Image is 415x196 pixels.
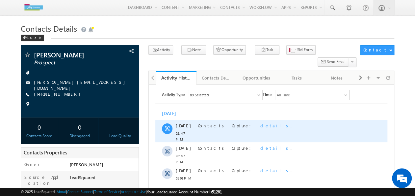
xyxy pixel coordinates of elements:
a: Contacts Details [196,71,237,85]
span: details [112,142,142,148]
div: Tasks [282,74,311,82]
div: Contacts Actions [363,47,391,53]
span: 12:01 PM [27,150,47,156]
div: . [49,142,162,148]
span: Contacts Capture: [49,60,106,66]
span: SM Form [297,47,313,53]
label: Owner [24,161,40,167]
span: details [112,162,142,168]
span: 01:00 PM [27,130,47,136]
span: [DATE] [27,38,42,44]
span: 01:00 PM [27,110,47,116]
a: About [57,189,66,194]
div: Sales Activity,BL - Business Loan,FL - Flexible Loan,FT - Flexi Loan Balance Transfer,HL - Home L... [39,5,114,15]
a: Notes [317,71,357,85]
span: [DATE] [27,162,42,168]
a: Contact Support [67,189,93,194]
span: 02:47 PM [27,68,47,80]
div: . [49,162,162,168]
span: [PERSON_NAME] [34,51,106,58]
span: Contacts Capture: [49,103,106,108]
span: [DATE] [27,142,42,148]
div: Disengaged [63,133,96,139]
button: Activity [148,45,173,55]
div: Activity History [161,75,191,81]
span: Contacts Capture: [49,122,106,128]
div: 89 Selected [41,7,60,13]
span: [DATE] [27,122,42,128]
span: details [112,182,142,187]
div: . [49,103,162,109]
div: Back [21,35,44,41]
span: Your Leadsquared Account Number is [147,189,222,194]
span: [PHONE_NUMBER] [34,91,84,98]
span: © 2025 LeadSquared | | | | | [21,189,222,195]
div: Lead Quality [103,133,137,139]
span: Contacts Capture: [49,182,106,187]
div: 0 [22,121,56,133]
span: Activity Type [13,5,36,15]
span: Contacts Properties [24,149,67,156]
div: . [49,182,162,188]
button: Contacts Actions [360,45,394,55]
div: All Time [128,7,141,13]
a: Acceptable Use [121,189,146,194]
label: Source Application [24,174,64,186]
span: Contacts Capture: [49,83,106,88]
button: Send Email [318,57,349,67]
button: Opportunity [213,45,246,55]
div: . [49,38,162,44]
span: Send Email [327,59,346,65]
span: details [112,60,142,66]
a: Activity History [156,71,196,85]
button: Note [181,45,206,55]
div: 0 [63,121,96,133]
span: Contacts Capture: [49,38,106,44]
span: [DATE] [27,182,42,188]
div: Notes [322,74,351,82]
span: [DATE] [27,83,42,89]
span: 01:01 PM [27,90,47,96]
div: Contacts Details [202,74,231,82]
button: SM Form [286,45,316,55]
img: Custom Logo [21,2,46,13]
div: Contacts Score [22,133,56,139]
div: Opportunities [242,74,271,82]
span: 02:47 PM [27,46,47,57]
div: . [49,83,162,89]
span: 51281 [212,189,222,194]
div: [DATE] [13,26,35,32]
span: details [112,83,142,88]
span: [DATE] [27,60,42,66]
span: 10:59 AM [27,189,47,195]
span: details [112,122,142,128]
span: [DATE] [27,103,42,109]
span: Contacts Capture: [49,162,106,168]
div: . [49,60,162,66]
span: Prospect [34,59,106,66]
span: details [112,103,142,108]
div: -- [103,121,137,133]
a: Opportunities [237,71,277,85]
span: Contacts Capture: [49,142,106,148]
div: . [49,122,162,128]
a: Back [21,34,47,40]
span: Contacts Details [21,23,77,34]
li: Activity History [156,71,196,84]
button: Task [255,45,279,55]
a: Tasks [277,71,317,85]
span: 11:59 AM [27,170,47,176]
a: [PERSON_NAME][EMAIL_ADDRESS][DOMAIN_NAME] [34,79,128,91]
a: Terms of Service [94,189,120,194]
span: [PERSON_NAME] [70,162,103,167]
div: LeadSquared [68,174,139,183]
li: Contacts Details [196,71,237,84]
span: details [112,38,142,44]
span: Time [114,5,123,15]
